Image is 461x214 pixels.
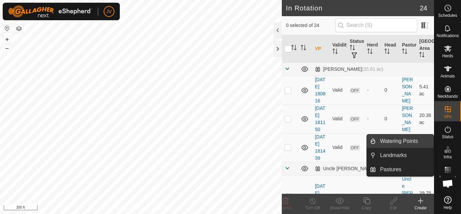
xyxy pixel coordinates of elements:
span: (35.61 ac) [362,66,383,72]
a: [DATE] 070151 [315,183,325,210]
li: Landmarks [367,149,434,162]
div: [PERSON_NAME] [315,66,383,72]
span: Notifications [437,34,459,38]
a: Privacy Policy [114,205,140,211]
td: 0 [382,133,399,162]
span: Neckbands [437,94,458,98]
div: Create [407,205,434,211]
img: Gallagher Logo [8,5,92,18]
span: OFF [350,88,360,93]
span: 24 [420,3,427,13]
div: - [367,115,379,122]
div: Edit [380,205,407,211]
p-sorticon: Activate to sort [402,50,407,55]
div: Open chat [438,174,458,194]
td: 20.36 ac [416,104,434,133]
span: Schedules [438,13,457,18]
div: Copy [353,205,380,211]
div: Show/Hide [326,205,353,211]
td: Valid [330,133,347,162]
div: - [367,193,379,200]
span: Pastures [380,165,401,174]
a: Pastures [376,163,434,176]
span: Herds [442,54,453,58]
td: Valid [330,104,347,133]
button: Reset Map [3,24,11,32]
span: Animals [440,74,455,78]
div: Turn Off [299,205,326,211]
div: Uncle [PERSON_NAME] [315,166,397,172]
p-sorticon: Activate to sort [419,53,425,58]
p-sorticon: Activate to sort [291,46,297,51]
th: Validity [330,35,347,63]
p-sorticon: Activate to sort [367,50,373,55]
p-sorticon: Activate to sort [301,46,306,51]
th: VP [312,35,330,63]
li: Watering Points [367,134,434,148]
button: Map Layers [15,25,23,33]
a: [DATE] 181439 [315,134,325,161]
th: Pasture [399,35,417,63]
a: [DATE] 181150 [315,105,325,132]
td: 0 [382,76,399,104]
th: [GEOGRAPHIC_DATA] Area [416,35,434,63]
a: [PERSON_NAME] [402,105,413,132]
span: Help [443,206,452,210]
th: Herd [364,35,382,63]
button: – [3,44,11,52]
a: [PERSON_NAME] [402,77,413,103]
a: Help [434,193,461,212]
p-sorticon: Activate to sort [350,46,355,51]
span: 0 selected of 24 [286,22,335,29]
span: Delete [280,206,292,210]
span: Landmarks [380,151,407,159]
span: JV [106,8,112,15]
p-sorticon: Activate to sort [332,50,338,55]
a: Landmarks [376,149,434,162]
th: Status [347,35,364,63]
span: Watering Points [380,137,418,145]
p-sorticon: Activate to sort [384,50,390,55]
td: 35.61 ac [416,133,434,162]
a: [DATE] 180816 [315,77,325,103]
h2: In Rotation [286,4,420,12]
input: Search (S) [335,18,417,32]
div: - [367,87,379,94]
span: Infra [443,155,452,159]
td: 5.41 ac [416,76,434,104]
a: Watering Points [376,134,434,148]
td: Valid [330,76,347,104]
span: VPs [444,115,451,119]
th: Head [382,35,399,63]
a: Contact Us [147,205,167,211]
span: OFF [350,116,360,122]
span: OFF [350,145,360,151]
td: 0 [382,104,399,133]
span: Heatmap [439,175,456,179]
span: Status [442,135,453,139]
li: Pastures [367,163,434,176]
button: + [3,35,11,43]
